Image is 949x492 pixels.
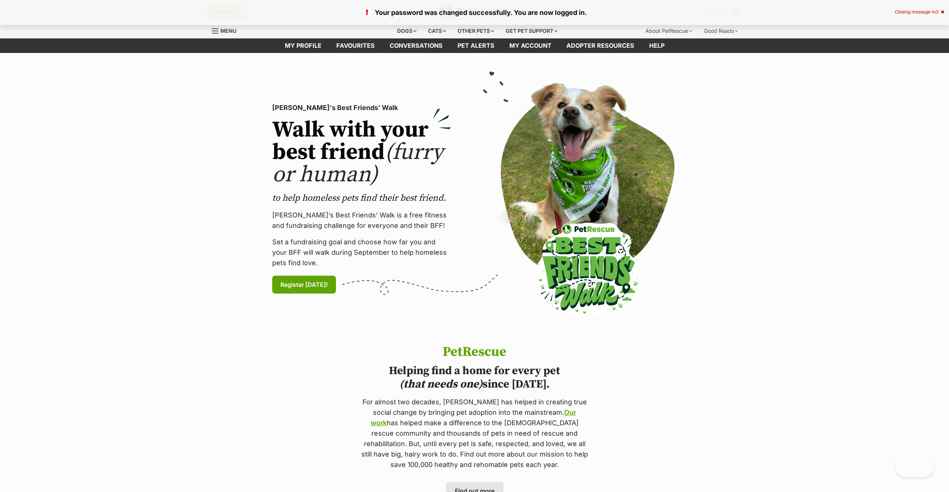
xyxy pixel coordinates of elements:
[329,38,382,53] a: Favourites
[559,38,642,53] a: Adopter resources
[360,397,590,470] p: For almost two decades, [PERSON_NAME] has helped in creating true social change by bringing pet a...
[212,23,242,37] a: Menu
[272,210,451,231] p: [PERSON_NAME]’s Best Friends' Walk is a free fitness and fundraising challenge for everyone and t...
[272,237,451,268] p: Set a fundraising goal and choose how far you and your BFF will walk during September to help hom...
[360,345,590,360] h1: PetRescue
[452,23,499,38] div: Other pets
[272,119,451,186] h2: Walk with your best friend
[272,192,451,204] p: to help homeless pets find their best friend.
[502,38,559,53] a: My account
[500,23,563,38] div: Get pet support
[272,103,451,113] p: [PERSON_NAME]'s Best Friends' Walk
[392,23,422,38] div: Dogs
[272,276,336,294] a: Register [DATE]!
[895,455,934,477] iframe: Help Scout Beacon - Open
[450,38,502,53] a: Pet alerts
[382,38,450,53] a: conversations
[399,377,483,391] i: (that needs one)
[280,280,328,289] span: Register [DATE]!
[277,38,329,53] a: My profile
[220,28,236,34] span: Menu
[642,38,672,53] a: Help
[272,138,443,189] span: (furry or human)
[423,23,451,38] div: Cats
[640,23,697,38] div: About PetRescue
[699,23,743,38] div: Good Reads
[360,364,590,391] h2: Helping find a home for every pet since [DATE].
